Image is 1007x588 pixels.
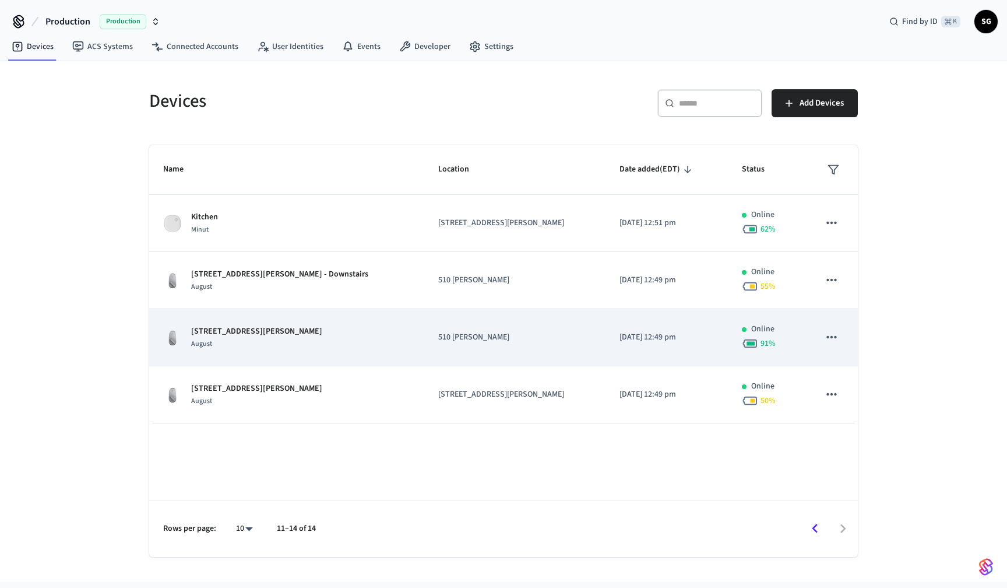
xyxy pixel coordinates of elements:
[801,515,829,542] button: Go to previous page
[191,396,212,406] span: August
[751,209,774,221] p: Online
[974,10,998,33] button: SG
[390,36,460,57] a: Developer
[163,214,182,233] img: Minut Sensor
[230,520,258,537] div: 10
[941,16,960,27] span: ⌘ K
[149,89,497,113] h5: Devices
[142,36,248,57] a: Connected Accounts
[751,266,774,278] p: Online
[438,388,591,401] p: [STREET_ADDRESS][PERSON_NAME]
[163,160,199,178] span: Name
[438,331,591,344] p: 510 [PERSON_NAME]
[163,386,182,404] img: August Wifi Smart Lock 3rd Gen, Silver, Front
[191,268,368,281] p: [STREET_ADDRESS][PERSON_NAME] - Downstairs
[163,271,182,290] img: August Wifi Smart Lock 3rd Gen, Silver, Front
[760,223,776,235] span: 62 %
[880,11,970,32] div: Find by ID⌘ K
[438,274,591,286] p: 510 [PERSON_NAME]
[191,282,212,292] span: August
[619,388,714,401] p: [DATE] 12:49 pm
[163,523,216,535] p: Rows per page:
[100,14,146,29] span: Production
[438,160,484,178] span: Location
[751,323,774,335] p: Online
[191,339,212,349] span: August
[619,331,714,344] p: [DATE] 12:49 pm
[191,325,322,338] p: [STREET_ADDRESS][PERSON_NAME]
[979,558,993,576] img: SeamLogoGradient.69752ec5.svg
[333,36,390,57] a: Events
[619,160,695,178] span: Date added(EDT)
[63,36,142,57] a: ACS Systems
[191,211,218,223] p: Kitchen
[460,36,523,57] a: Settings
[248,36,333,57] a: User Identities
[277,523,316,535] p: 11–14 of 14
[163,328,182,347] img: August Wifi Smart Lock 3rd Gen, Silver, Front
[800,96,844,111] span: Add Devices
[772,89,858,117] button: Add Devices
[760,338,776,349] span: 91 %
[619,217,714,229] p: [DATE] 12:51 pm
[191,383,322,395] p: [STREET_ADDRESS][PERSON_NAME]
[902,16,938,27] span: Find by ID
[2,36,63,57] a: Devices
[45,15,90,29] span: Production
[760,395,776,407] span: 50 %
[742,160,780,178] span: Status
[191,225,209,235] span: Minut
[751,380,774,393] p: Online
[976,11,997,32] span: SG
[438,217,591,229] p: [STREET_ADDRESS][PERSON_NAME]
[619,274,714,286] p: [DATE] 12:49 pm
[760,281,776,292] span: 55 %
[149,145,858,423] table: sticky table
